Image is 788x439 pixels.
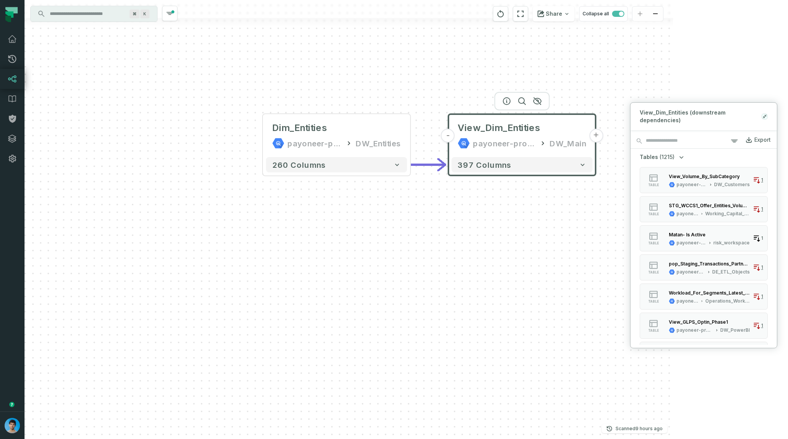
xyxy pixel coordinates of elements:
[761,293,763,300] span: 1
[648,241,659,245] span: table
[669,203,750,208] div: STG_WCCS1_Offer_Entities_Volumes
[761,323,763,329] span: 1
[648,7,663,21] button: zoom out
[550,137,586,149] div: DW_Main
[648,212,659,216] span: table
[761,264,763,270] span: 1
[669,174,740,179] div: View_Volume_By_SubCategory
[761,235,763,241] span: 1
[705,298,750,304] div: Operations_Workspace
[441,129,455,143] button: -
[640,167,768,193] button: tablepayoneer-prod-eu-svc-data-016fDW_Customers1
[272,122,327,134] div: Dim_Entities
[458,122,540,134] span: View_Dim_Entities
[640,153,658,161] span: Tables
[714,182,750,188] div: DW_Customers
[648,300,659,303] span: table
[635,426,663,431] relative-time: Oct 5, 2025, 4:04 AM GMT+3
[589,129,603,143] button: +
[648,329,659,333] span: table
[713,240,750,246] div: risk_workspace
[761,177,763,183] span: 1
[130,10,140,18] span: Press ⌘ + K to focus the search bar
[602,424,667,433] button: Scanned[DATE] 4:04:22 AM
[140,10,149,18] span: Press ⌘ + K to focus the search bar
[676,182,707,188] div: payoneer-prod-eu-svc-data-016f
[761,206,763,212] span: 1
[356,137,401,149] div: DW_Entities
[458,160,511,169] span: 397 columns
[640,196,768,222] button: tablepayoneer-prod-eu-svc-data-016fWorking_Capital_Staging1
[640,254,768,280] button: tablepayoneer-prod-eu-svc-data-016fDE_ETL_Objects1
[5,418,20,433] img: avatar of Omri Ildis
[669,232,706,238] div: Matan- Is Active
[640,313,768,339] button: tablepayoneer-prod-eu-svc-data-016fDW_PowerBI1
[676,211,699,217] div: payoneer-prod-eu-svc-data-016f
[676,269,705,275] div: payoneer-prod-eu-svc-data-016f
[669,261,750,267] div: pop_Staging_Transactions_Partner_Charges
[640,109,762,124] span: View_Dim_Entities (downstream dependencies)
[648,270,659,274] span: table
[287,137,342,149] div: payoneer-prod-eu-svc-data-016f
[272,160,326,169] span: 260 columns
[676,327,713,333] div: payoneer-prod-eu-svc-data-016f
[533,6,575,21] button: Share
[648,183,659,187] span: table
[720,327,750,333] div: DW_PowerBI
[712,269,750,275] div: DE_ETL_Objects
[676,240,706,246] div: payoneer-prod-eu-svc-data-016f
[669,290,750,296] div: Workload_For_Segments_Latest_Cost_Quarter_AH_Level
[579,6,628,21] button: Collapse all
[640,153,685,161] button: Tables(1215)
[676,298,699,304] div: payoneer-prod-eu-svc-data-016f
[473,137,536,149] div: payoneer-prod-eu-svc-data-016f
[8,401,15,408] div: Tooltip anchor
[640,283,768,310] button: tablepayoneer-prod-eu-svc-data-016fOperations_Workspace1
[739,134,771,147] a: Export
[616,425,663,432] p: Scanned
[754,136,771,143] div: Export
[669,319,728,325] div: View_GLPS_Optin_Phase1
[640,342,768,368] button: tablepayoneer-prod-eu-svc-data-016fDE_ETL_Objects1
[640,225,768,251] button: tablepayoneer-prod-eu-svc-data-016frisk_workspace1
[660,153,675,161] span: (1215)
[705,211,750,217] div: Working_Capital_Staging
